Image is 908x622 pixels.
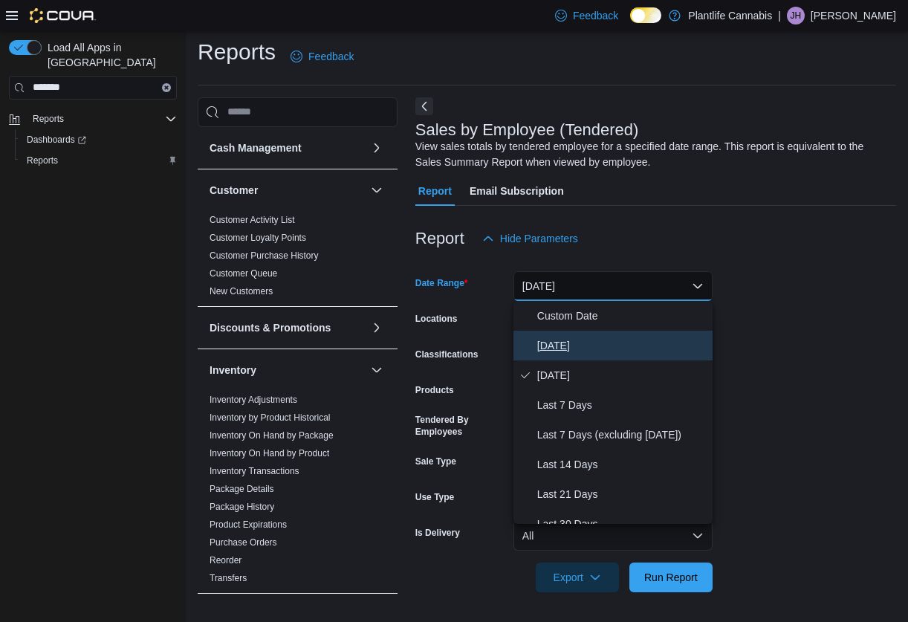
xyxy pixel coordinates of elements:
button: All [513,521,713,551]
span: Email Subscription [470,176,564,206]
button: Clear input [162,83,171,92]
div: View sales totals by tendered employee for a specified date range. This report is equivalent to t... [415,139,889,170]
h3: Cash Management [210,140,302,155]
span: New Customers [210,285,273,297]
span: Last 21 Days [537,485,707,503]
span: Reports [21,152,177,169]
span: [DATE] [537,337,707,354]
a: Inventory On Hand by Product [210,448,329,459]
button: Reports [27,110,70,128]
span: Dark Mode [630,23,631,24]
a: Inventory by Product Historical [210,412,331,423]
div: Jodi Hamilton [787,7,805,25]
h3: Sales by Employee (Tendered) [415,121,639,139]
span: Feedback [573,8,618,23]
button: [DATE] [513,271,713,301]
button: Reports [15,150,183,171]
button: Discounts & Promotions [368,319,386,337]
button: Inventory [368,361,386,379]
h3: Inventory [210,363,256,378]
span: Package History [210,501,274,513]
span: Customer Purchase History [210,250,319,262]
h1: Reports [198,37,276,67]
span: Inventory Adjustments [210,394,297,406]
div: Customer [198,211,398,306]
span: Inventory On Hand by Product [210,447,329,459]
button: Cash Management [210,140,365,155]
span: Report [418,176,452,206]
nav: Complex example [9,103,177,210]
span: Reports [27,155,58,166]
label: Classifications [415,349,479,360]
button: Inventory [210,363,365,378]
span: Export [545,563,610,592]
a: Reports [21,152,64,169]
a: Dashboards [21,131,92,149]
span: Reports [27,110,177,128]
img: Cova [30,8,96,23]
span: Inventory Transactions [210,465,299,477]
a: Customer Activity List [210,215,295,225]
a: Inventory Adjustments [210,395,297,405]
button: Run Report [629,563,713,592]
button: Next [415,97,433,115]
p: [PERSON_NAME] [811,7,896,25]
label: Is Delivery [415,527,460,539]
label: Products [415,384,454,396]
div: Select listbox [513,301,713,524]
span: Inventory by Product Historical [210,412,331,424]
span: Hide Parameters [500,231,578,246]
span: [DATE] [537,366,707,384]
div: Inventory [198,391,398,593]
a: Feedback [549,1,624,30]
button: Export [536,563,619,592]
label: Use Type [415,491,454,503]
label: Locations [415,313,458,325]
button: Cash Management [368,139,386,157]
a: Package Details [210,484,274,494]
h3: Report [415,230,464,247]
span: Dashboards [27,134,86,146]
a: Customer Queue [210,268,277,279]
span: Package Details [210,483,274,495]
label: Sale Type [415,456,456,467]
a: Purchase Orders [210,537,277,548]
a: Inventory Transactions [210,466,299,476]
span: Dashboards [21,131,177,149]
span: Custom Date [537,307,707,325]
h3: Customer [210,183,258,198]
span: Customer Activity List [210,214,295,226]
a: Dashboards [15,129,183,150]
a: Transfers [210,573,247,583]
span: Last 14 Days [537,456,707,473]
input: Dark Mode [630,7,661,23]
a: Inventory On Hand by Package [210,430,334,441]
span: Feedback [308,49,354,64]
span: Reorder [210,554,241,566]
a: Reorder [210,555,241,566]
button: Reports [3,108,183,129]
span: Product Expirations [210,519,287,531]
a: Feedback [285,42,360,71]
label: Date Range [415,277,468,289]
p: Plantlife Cannabis [688,7,772,25]
a: Customer Loyalty Points [210,233,306,243]
a: Customer Purchase History [210,250,319,261]
span: Last 7 Days [537,396,707,414]
a: Product Expirations [210,519,287,530]
button: Customer [210,183,365,198]
button: Customer [368,181,386,199]
p: | [778,7,781,25]
label: Tendered By Employees [415,414,507,438]
h3: Discounts & Promotions [210,320,331,335]
a: New Customers [210,286,273,297]
span: JH [791,7,802,25]
span: Load All Apps in [GEOGRAPHIC_DATA] [42,40,177,70]
button: Hide Parameters [476,224,584,253]
span: Run Report [644,570,698,585]
span: Customer Loyalty Points [210,232,306,244]
a: Package History [210,502,274,512]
